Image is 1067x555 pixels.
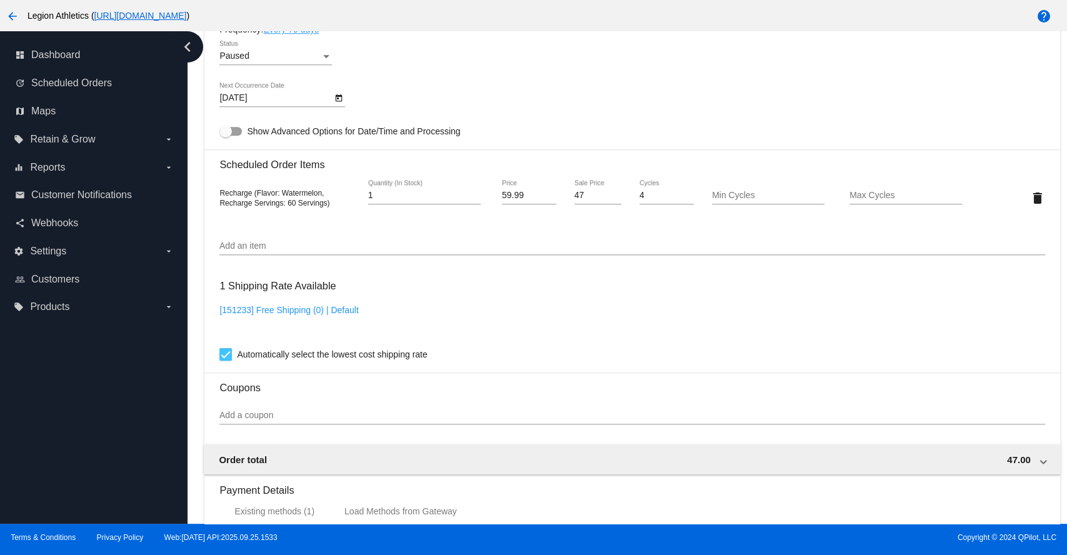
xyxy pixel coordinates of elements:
[219,51,249,61] span: Paused
[164,302,174,312] i: arrow_drop_down
[344,506,457,516] div: Load Methods from Gateway
[31,77,112,89] span: Scheduled Orders
[204,444,1060,474] mat-expansion-panel-header: Order total 47.00
[164,533,278,542] a: Web:[DATE] API:2025.09.25.1533
[14,134,24,144] i: local_offer
[14,162,24,172] i: equalizer
[219,475,1044,496] h3: Payment Details
[219,305,358,315] a: [151233] Free Shipping (0) | Default
[712,191,824,201] input: Min Cycles
[15,213,174,233] a: share Webhooks
[30,246,66,257] span: Settings
[219,93,332,103] input: Next Occurrence Date
[639,191,694,201] input: Cycles
[1029,191,1044,206] mat-icon: delete
[15,274,25,284] i: people_outline
[368,191,481,201] input: Quantity (In Stock)
[164,162,174,172] i: arrow_drop_down
[219,149,1044,171] h3: Scheduled Order Items
[164,134,174,144] i: arrow_drop_down
[31,274,79,285] span: Customers
[11,533,76,542] a: Terms & Conditions
[15,45,174,65] a: dashboard Dashboard
[15,101,174,121] a: map Maps
[31,106,56,117] span: Maps
[14,302,24,312] i: local_offer
[219,411,1044,421] input: Add a coupon
[15,106,25,116] i: map
[164,246,174,256] i: arrow_drop_down
[15,190,25,200] i: email
[544,533,1056,542] span: Copyright © 2024 QPilot, LLC
[332,91,345,104] button: Open calendar
[234,506,314,516] div: Existing methods (1)
[30,162,65,173] span: Reports
[97,533,144,542] a: Privacy Policy
[1007,454,1031,465] span: 47.00
[5,9,20,24] mat-icon: arrow_back
[14,246,24,256] i: settings
[219,241,1044,251] input: Add an item
[219,272,336,299] h3: 1 Shipping Rate Available
[237,347,427,362] span: Automatically select the lowest cost shipping rate
[219,51,332,61] mat-select: Status
[15,73,174,93] a: update Scheduled Orders
[30,301,69,312] span: Products
[849,191,962,201] input: Max Cycles
[31,189,132,201] span: Customer Notifications
[15,185,174,205] a: email Customer Notifications
[1036,9,1051,24] mat-icon: help
[31,217,78,229] span: Webhooks
[15,269,174,289] a: people_outline Customers
[15,50,25,60] i: dashboard
[219,372,1044,394] h3: Coupons
[219,189,329,207] span: Recharge (Flavor: Watermelon, Recharge Servings: 60 Servings)
[502,191,556,201] input: Price
[30,134,95,145] span: Retain & Grow
[178,37,198,57] i: chevron_left
[219,454,267,465] span: Order total
[28,11,189,21] span: Legion Athletics ( )
[15,218,25,228] i: share
[247,125,460,137] span: Show Advanced Options for Date/Time and Processing
[94,11,187,21] a: [URL][DOMAIN_NAME]
[31,49,80,61] span: Dashboard
[574,191,622,201] input: Sale Price
[15,78,25,88] i: update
